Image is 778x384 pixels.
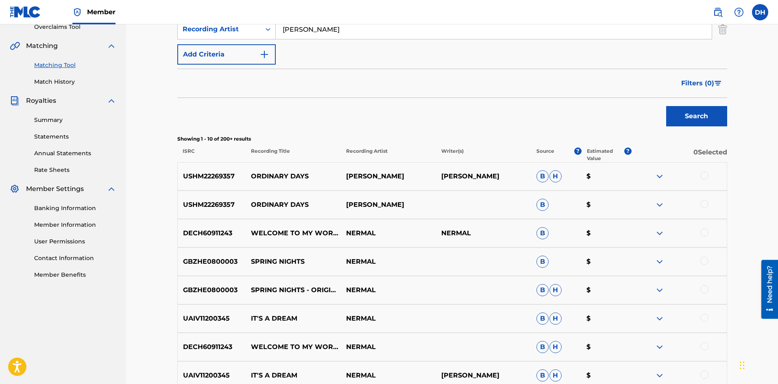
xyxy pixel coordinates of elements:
[752,4,768,20] div: User Menu
[655,228,665,238] img: expand
[536,227,549,239] span: B
[436,371,531,380] p: [PERSON_NAME]
[341,371,436,380] p: NERMAL
[246,314,341,323] p: IT'S A DREAM
[177,148,246,162] p: ISRC
[177,135,727,143] p: Showing 1 - 10 of 200+ results
[536,312,549,325] span: B
[246,342,341,352] p: WELCOME TO MY WORLD
[34,116,116,124] a: Summary
[655,342,665,352] img: expand
[246,371,341,380] p: IT'S A DREAM
[341,285,436,295] p: NERMAL
[259,50,269,59] img: 9d2ae6d4665cec9f34b9.svg
[34,149,116,158] a: Annual Statements
[581,257,632,267] p: $
[107,41,116,51] img: expand
[34,254,116,263] a: Contact Information
[246,200,341,210] p: ORDINARY DAYS
[710,4,726,20] a: Public Search
[178,314,246,323] p: UAIV11200345
[718,19,727,39] img: Delete Criterion
[341,171,436,181] p: [PERSON_NAME]
[581,371,632,380] p: $
[632,148,727,162] p: 0 Selected
[34,271,116,279] a: Member Benefits
[178,200,246,210] p: USHM22269357
[655,171,665,181] img: expand
[549,284,562,296] span: H
[34,132,116,141] a: Statements
[740,353,745,377] div: Drag
[72,7,82,17] img: Top Rightsholder
[10,184,20,194] img: Member Settings
[536,369,549,382] span: B
[178,257,246,267] p: GBZHE0800003
[34,221,116,229] a: Member Information
[178,371,246,380] p: UAIV11200345
[536,341,549,353] span: B
[731,4,747,20] div: Help
[341,228,436,238] p: NERMAL
[246,171,341,181] p: ORDINARY DAYS
[624,148,632,155] span: ?
[734,7,744,17] img: help
[34,166,116,174] a: Rate Sheets
[87,7,116,17] span: Member
[246,228,341,238] p: WELCOME TO MY WORLD
[10,6,41,18] img: MLC Logo
[536,199,549,211] span: B
[655,371,665,380] img: expand
[581,200,632,210] p: $
[737,345,778,384] iframe: Chat Widget
[107,96,116,106] img: expand
[549,312,562,325] span: H
[587,148,624,162] p: Estimated Value
[246,285,341,295] p: SPRING NIGHTS - ORIGINAL MIX
[676,73,727,93] button: Filters (0)
[34,78,116,86] a: Match History
[713,7,723,17] img: search
[34,23,116,31] a: Overclaims Tool
[178,342,246,352] p: DECH60911243
[246,257,341,267] p: SPRING NIGHTS
[34,204,116,213] a: Banking Information
[177,44,276,65] button: Add Criteria
[574,148,582,155] span: ?
[715,81,721,86] img: filter
[178,171,246,181] p: USHM22269357
[581,314,632,323] p: $
[436,171,531,181] p: [PERSON_NAME]
[10,96,20,106] img: Royalties
[245,148,340,162] p: Recording Title
[666,106,727,126] button: Search
[581,342,632,352] p: $
[341,257,436,267] p: NERMAL
[681,78,714,88] span: Filters ( 0 )
[655,314,665,323] img: expand
[581,171,632,181] p: $
[436,228,531,238] p: NERMAL
[655,285,665,295] img: expand
[34,61,116,69] a: Matching Tool
[536,284,549,296] span: B
[549,369,562,382] span: H
[581,285,632,295] p: $
[178,285,246,295] p: GBZHE0800003
[655,200,665,210] img: expand
[536,170,549,182] span: B
[26,41,58,51] span: Matching
[107,184,116,194] img: expand
[536,148,554,162] p: Source
[536,256,549,268] span: B
[9,6,20,43] div: Need help?
[178,228,246,238] p: DECH60911243
[341,200,436,210] p: [PERSON_NAME]
[581,228,632,238] p: $
[755,260,778,319] iframe: Resource Center
[26,96,56,106] span: Royalties
[26,184,84,194] span: Member Settings
[183,24,256,34] div: Recording Artist
[549,341,562,353] span: H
